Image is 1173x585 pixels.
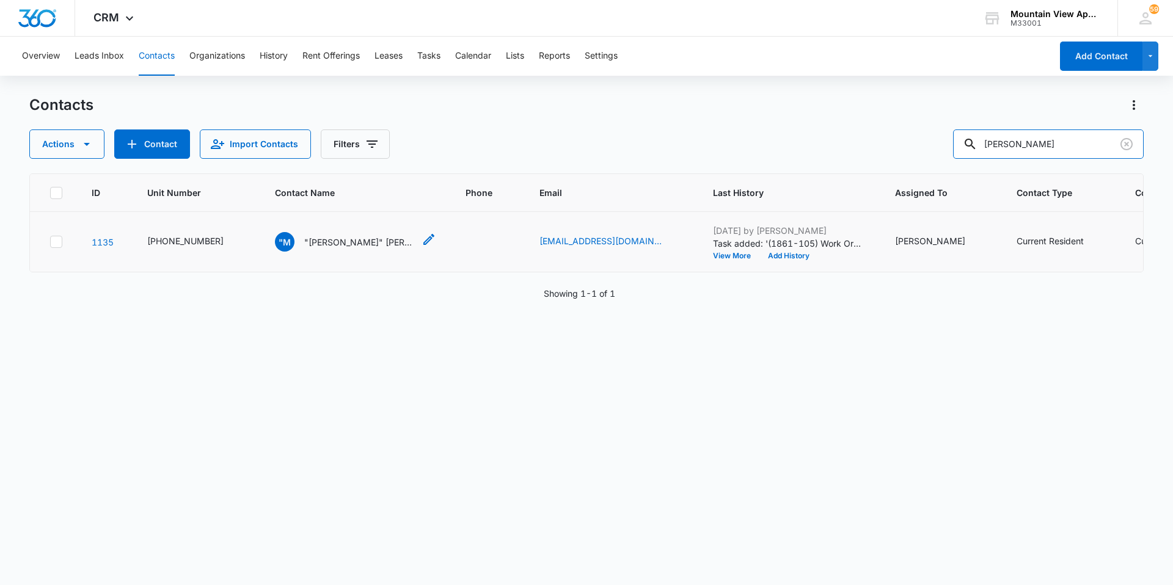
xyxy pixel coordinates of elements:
span: Email [539,186,666,199]
button: Add Contact [1060,42,1142,71]
div: Contact Type - Current Resident - Select to Edit Field [1017,234,1106,249]
button: Clear [1117,134,1136,154]
div: Unit Number - 545-1861-105 - Select to Edit Field [147,234,246,249]
div: notifications count [1149,4,1159,14]
button: Leases [375,37,403,76]
button: Actions [1124,95,1144,115]
button: Import Contacts [200,129,311,159]
a: [EMAIL_ADDRESS][DOMAIN_NAME] [EMAIL_ADDRESS][DOMAIN_NAME] [539,234,662,247]
button: Lists [506,37,524,76]
input: Search Contacts [953,129,1144,159]
button: Reports [539,37,570,76]
span: Contact Name [275,186,418,199]
button: Rent Offerings [302,37,360,76]
div: Contact Name - "Janie" Maytha Shofner - Select to Edit Field [275,232,436,252]
p: "[PERSON_NAME]" [PERSON_NAME] [304,236,414,249]
span: Last History [713,186,848,199]
h1: Contacts [29,96,93,114]
p: Task added: '(1861-105) Work Order ' [713,237,866,250]
p: Showing 1-1 of 1 [544,287,615,300]
button: Filters [321,129,390,159]
button: Tasks [417,37,440,76]
span: 59 [1149,4,1159,14]
div: Email - maytha1032@comcast.net maytha1032@comcast.net - Select to Edit Field [539,234,684,249]
span: Unit Number [147,186,246,199]
p: [DATE] by [PERSON_NAME] [713,224,866,237]
div: account name [1010,9,1100,19]
button: Add Contact [114,129,190,159]
button: Settings [585,37,618,76]
button: Actions [29,129,104,159]
button: Contacts [139,37,175,76]
span: CRM [93,11,119,24]
div: [PERSON_NAME] [895,234,965,247]
span: Assigned To [895,186,970,199]
a: Navigate to contact details page for "Janie" Maytha Shofner [92,237,114,247]
span: ID [92,186,100,199]
button: Add History [759,252,818,260]
button: Overview [22,37,60,76]
button: Calendar [455,37,491,76]
div: Assigned To - Makenna Berry - Select to Edit Field [895,234,987,249]
span: "M [275,232,294,252]
button: Organizations [189,37,245,76]
span: Contact Type [1017,186,1088,199]
button: View More [713,252,759,260]
div: Phone - (970) 690-8944 (970) 690-8944 - Select to Edit Field [466,239,488,254]
div: Current Resident [1017,234,1084,247]
div: [PHONE_NUMBER] [147,234,224,247]
span: Phone [466,186,492,199]
button: History [260,37,288,76]
button: Leads Inbox [75,37,124,76]
div: account id [1010,19,1100,27]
